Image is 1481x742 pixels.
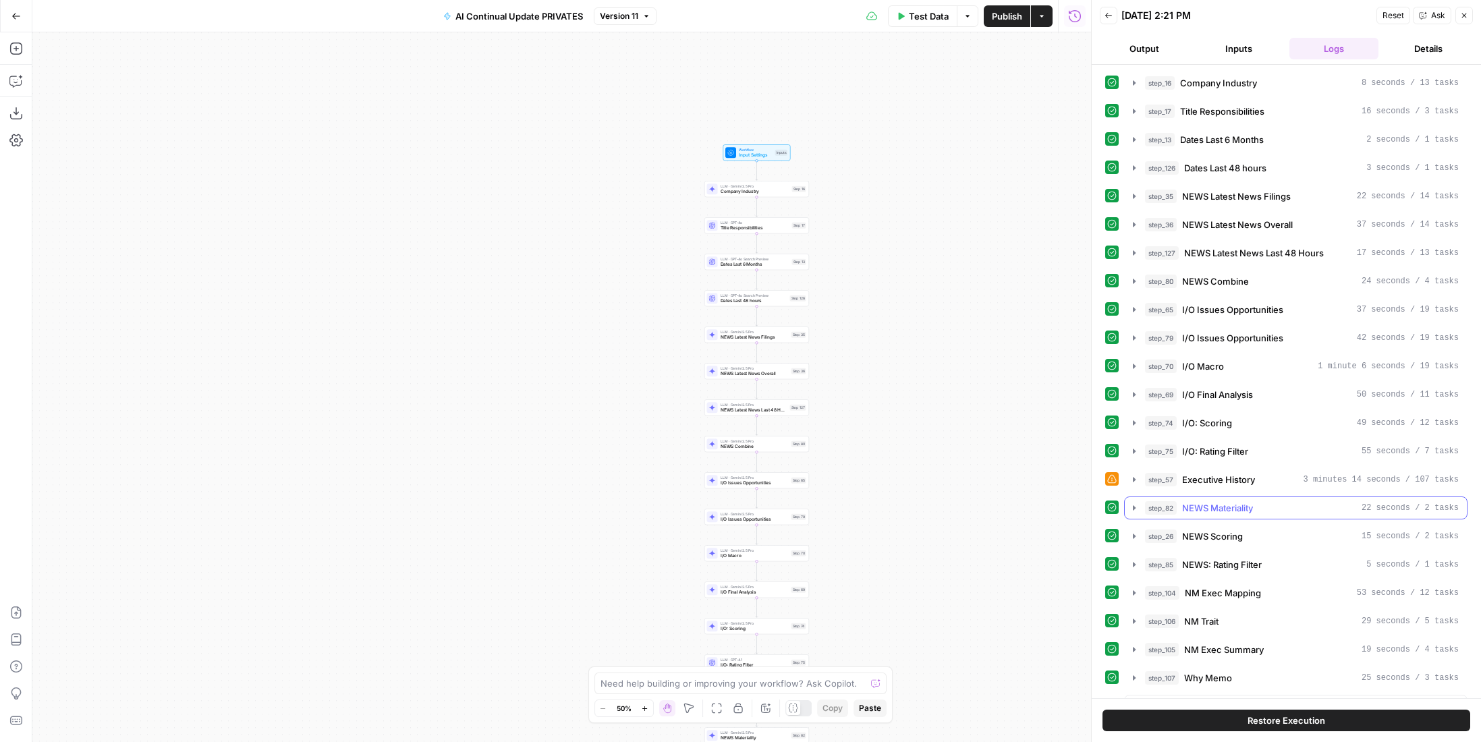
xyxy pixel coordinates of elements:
[721,438,789,444] span: LLM · Gemini 2.5 Pro
[756,525,758,544] g: Edge from step_79 to step_70
[721,261,789,268] span: Dates Last 6 Months
[739,147,773,152] span: Workflow
[1145,331,1177,345] span: step_79
[1180,76,1257,90] span: Company Industry
[1125,299,1467,320] button: 37 seconds / 19 tasks
[1125,129,1467,150] button: 2 seconds / 1 tasks
[1357,219,1459,231] span: 37 seconds / 14 tasks
[721,625,789,632] span: I/O: Scoring
[721,589,789,596] span: I/O Final Analysis
[721,443,789,450] span: NEWS Combine
[1413,7,1451,24] button: Ask
[1125,554,1467,575] button: 5 seconds / 1 tasks
[1182,218,1293,231] span: NEWS Latest News Overall
[704,181,809,197] div: LLM · Gemini 2.5 ProCompany IndustryStep 16
[1382,9,1404,22] span: Reset
[756,306,758,326] g: Edge from step_126 to step_35
[1182,416,1232,430] span: I/O: Scoring
[1125,695,1467,717] button: 4 seconds / 3 tasks
[792,186,806,192] div: Step 16
[1184,671,1232,685] span: Why Memo
[721,511,789,517] span: LLM · Gemini 2.5 Pro
[721,329,789,335] span: LLM · Gemini 2.5 Pro
[721,475,789,480] span: LLM · Gemini 2.5 Pro
[756,561,758,581] g: Edge from step_70 to step_69
[617,703,632,714] span: 50%
[721,657,789,662] span: LLM · GPT-4.1
[756,416,758,435] g: Edge from step_127 to step_80
[1180,105,1264,118] span: Title Responsibilities
[721,220,789,225] span: LLM · GPT-4o
[721,256,789,262] span: LLM · GPT-4o Search Preview
[1182,331,1283,345] span: I/O Issues Opportunities
[984,5,1030,27] button: Publish
[1431,9,1445,22] span: Ask
[1145,558,1177,571] span: step_85
[455,9,583,23] span: AI Continual Update PRIVATES
[721,516,789,523] span: I/O Issues Opportunities
[1145,246,1179,260] span: step_127
[791,478,806,484] div: Step 65
[721,370,789,377] span: NEWS Latest News Overall
[704,545,809,561] div: LLM · Gemini 2.5 ProI/O MacroStep 70
[1145,133,1175,146] span: step_13
[721,188,789,195] span: Company Industry
[790,295,806,302] div: Step 126
[435,5,591,27] button: AI Continual Update PRIVATES
[1185,586,1261,600] span: NM Exec Mapping
[1182,275,1249,288] span: NEWS Combine
[822,702,843,714] span: Copy
[721,735,789,741] span: NEWS Materiality
[704,144,809,161] div: WorkflowInput SettingsInputs
[1180,133,1264,146] span: Dates Last 6 Months
[1362,615,1459,627] span: 29 seconds / 5 tasks
[791,623,806,629] div: Step 74
[1145,473,1177,486] span: step_57
[756,379,758,399] g: Edge from step_36 to step_127
[1125,185,1467,207] button: 22 seconds / 14 tasks
[859,702,881,714] span: Paste
[1182,445,1248,458] span: I/O: Rating Filter
[704,436,809,452] div: LLM · Gemini 2.5 ProNEWS CombineStep 80
[1357,190,1459,202] span: 22 seconds / 14 tasks
[888,5,957,27] button: Test Data
[1194,38,1283,59] button: Inputs
[704,326,809,343] div: LLM · Gemini 2.5 ProNEWS Latest News FilingsStep 35
[1184,161,1266,175] span: Dates Last 48 hours
[791,368,806,374] div: Step 36
[1125,327,1467,349] button: 42 seconds / 19 tasks
[791,514,806,520] div: Step 79
[721,730,789,735] span: LLM · Gemini 2.5 Pro
[721,366,789,371] span: LLM · Gemini 2.5 Pro
[594,7,656,25] button: Version 11
[1145,416,1177,430] span: step_74
[756,707,758,726] g: Edge from step_57 to step_82
[775,150,788,156] div: Inputs
[756,634,758,654] g: Edge from step_74 to step_75
[756,161,758,180] g: Edge from start to step_16
[1362,105,1459,117] span: 16 seconds / 3 tasks
[721,480,789,486] span: I/O Issues Opportunities
[791,733,806,739] div: Step 82
[721,584,789,590] span: LLM · Gemini 2.5 Pro
[1125,497,1467,519] button: 22 seconds / 2 tasks
[1145,586,1179,600] span: step_104
[1384,38,1473,59] button: Details
[1362,644,1459,656] span: 19 seconds / 4 tasks
[704,254,809,270] div: LLM · GPT-4o Search PreviewDates Last 6 MonthsStep 13
[1145,190,1177,203] span: step_35
[1357,304,1459,316] span: 37 seconds / 19 tasks
[756,488,758,508] g: Edge from step_65 to step_79
[721,225,789,231] span: Title Responsibilities
[739,152,773,159] span: Input Settings
[721,621,789,626] span: LLM · Gemini 2.5 Pro
[721,552,789,559] span: I/O Macro
[1145,530,1177,543] span: step_26
[854,700,887,717] button: Paste
[1145,445,1177,458] span: step_75
[1366,559,1459,571] span: 5 seconds / 1 tasks
[1182,190,1291,203] span: NEWS Latest News Filings
[1145,218,1177,231] span: step_36
[704,217,809,233] div: LLM · GPT-4oTitle ResponsibilitiesStep 17
[1145,671,1179,685] span: step_107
